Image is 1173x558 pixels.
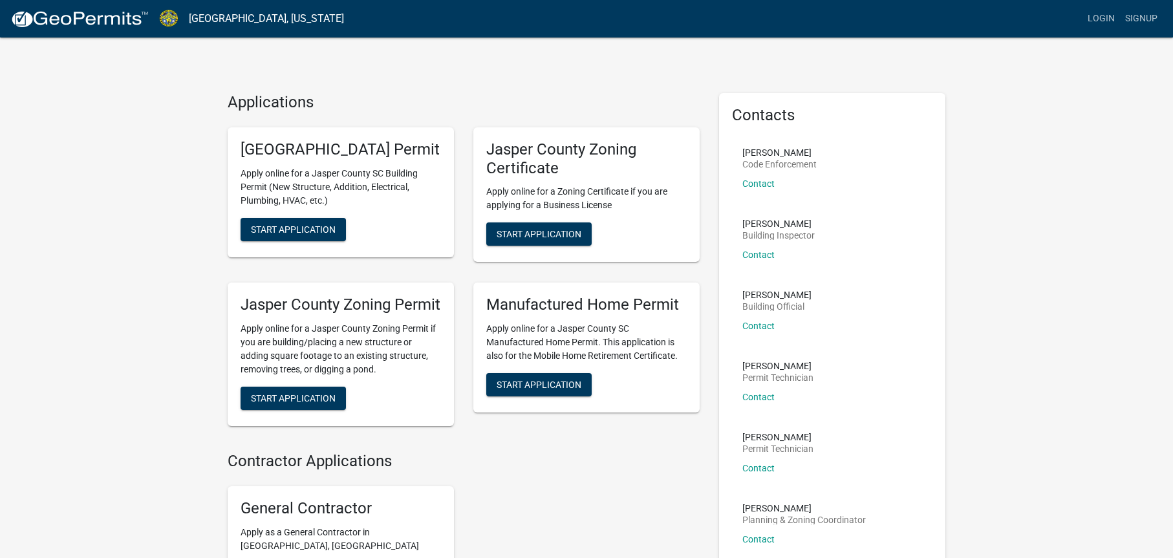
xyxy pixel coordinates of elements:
[742,463,775,473] a: Contact
[241,499,441,518] h5: General Contractor
[742,290,812,299] p: [PERSON_NAME]
[742,361,813,370] p: [PERSON_NAME]
[241,387,346,410] button: Start Application
[742,178,775,189] a: Contact
[497,229,581,239] span: Start Application
[742,219,815,228] p: [PERSON_NAME]
[241,526,441,553] p: Apply as a General Contractor in [GEOGRAPHIC_DATA], [GEOGRAPHIC_DATA]
[228,452,700,471] h4: Contractor Applications
[742,148,817,157] p: [PERSON_NAME]
[241,218,346,241] button: Start Application
[241,167,441,208] p: Apply online for a Jasper County SC Building Permit (New Structure, Addition, Electrical, Plumbin...
[742,373,813,382] p: Permit Technician
[486,322,687,363] p: Apply online for a Jasper County SC Manufactured Home Permit. This application is also for the Mo...
[486,185,687,212] p: Apply online for a Zoning Certificate if you are applying for a Business License
[189,8,344,30] a: [GEOGRAPHIC_DATA], [US_STATE]
[742,444,813,453] p: Permit Technician
[742,534,775,544] a: Contact
[486,140,687,178] h5: Jasper County Zoning Certificate
[742,433,813,442] p: [PERSON_NAME]
[486,295,687,314] h5: Manufactured Home Permit
[742,392,775,402] a: Contact
[742,250,775,260] a: Contact
[241,295,441,314] h5: Jasper County Zoning Permit
[742,321,775,331] a: Contact
[742,231,815,240] p: Building Inspector
[486,373,592,396] button: Start Application
[732,106,932,125] h5: Contacts
[228,93,700,436] wm-workflow-list-section: Applications
[241,140,441,159] h5: [GEOGRAPHIC_DATA] Permit
[742,515,866,524] p: Planning & Zoning Coordinator
[241,322,441,376] p: Apply online for a Jasper County Zoning Permit if you are building/placing a new structure or add...
[742,504,866,513] p: [PERSON_NAME]
[742,302,812,311] p: Building Official
[497,380,581,390] span: Start Application
[251,393,336,403] span: Start Application
[251,224,336,234] span: Start Application
[1082,6,1120,31] a: Login
[1120,6,1163,31] a: Signup
[486,222,592,246] button: Start Application
[159,10,178,27] img: Jasper County, South Carolina
[742,160,817,169] p: Code Enforcement
[228,93,700,112] h4: Applications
